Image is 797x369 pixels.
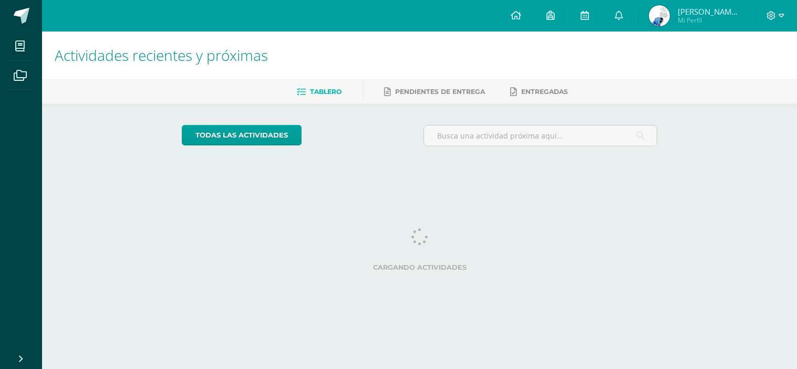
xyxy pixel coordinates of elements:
span: Actividades recientes y próximas [55,45,268,65]
span: Entregadas [521,88,568,96]
input: Busca una actividad próxima aquí... [424,125,657,146]
span: [PERSON_NAME][US_STATE] [678,6,741,17]
label: Cargando actividades [182,263,657,271]
span: Pendientes de entrega [395,88,485,96]
span: Mi Perfil [678,16,741,25]
a: Pendientes de entrega [384,83,485,100]
a: todas las Actividades [182,125,302,145]
img: 2f3557b5a2cbc9257661ae254945c66b.png [649,5,670,26]
a: Entregadas [510,83,568,100]
a: Tablero [297,83,341,100]
span: Tablero [310,88,341,96]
